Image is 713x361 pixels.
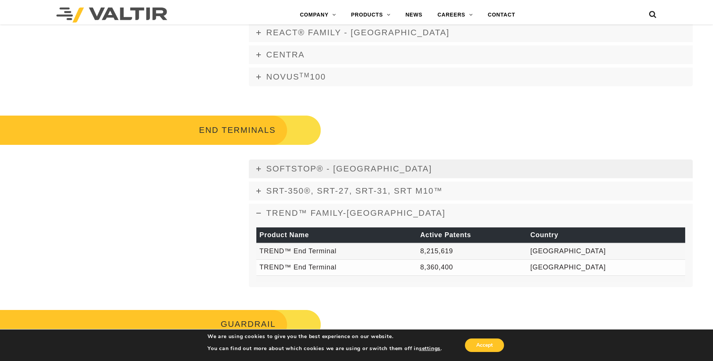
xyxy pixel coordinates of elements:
[292,8,344,23] a: COMPANY
[417,243,527,259] td: 8,215,619
[249,204,693,223] a: TREND™ FAMILY-[GEOGRAPHIC_DATA]
[56,8,167,23] img: Valtir
[344,8,398,23] a: PRODUCTS
[249,68,693,86] a: NOVUSTM100
[300,72,310,78] sup: TM
[430,8,480,23] a: CAREERS
[266,208,445,218] span: TREND™ FAMILY-[GEOGRAPHIC_DATA]
[266,28,450,37] span: REACT® FAMILY - [GEOGRAPHIC_DATA]
[465,338,504,352] button: Accept
[266,186,443,196] span: SRT-350®, SRT-27, SRT-31, SRT M10™
[249,45,693,64] a: CENTRA
[249,182,693,200] a: SRT-350®, SRT-27, SRT-31, SRT M10™
[480,8,523,23] a: CONTACT
[256,227,417,244] th: Product Name
[249,23,693,42] a: REACT® FAMILY - [GEOGRAPHIC_DATA]
[207,333,442,340] p: We are using cookies to give you the best experience on our website.
[527,227,685,244] th: Country
[256,243,417,259] td: TREND™ End Terminal
[417,259,527,275] td: 8,360,400
[249,159,693,178] a: SOFTSTOP® - [GEOGRAPHIC_DATA]
[207,345,442,352] p: You can find out more about which cookies we are using or switch them off in .
[527,243,685,259] td: [GEOGRAPHIC_DATA]
[527,259,685,275] td: [GEOGRAPHIC_DATA]
[266,164,432,173] span: SOFTSTOP® - [GEOGRAPHIC_DATA]
[419,345,441,352] button: settings
[266,50,304,59] span: CENTRA
[256,259,417,275] td: TREND™ End Terminal
[398,8,430,23] a: NEWS
[266,72,326,81] span: NOVUS 100
[417,227,527,244] th: Active Patents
